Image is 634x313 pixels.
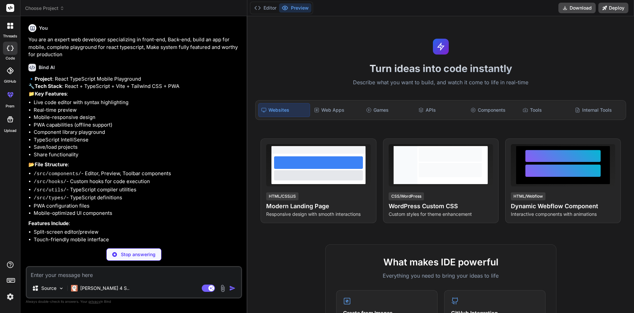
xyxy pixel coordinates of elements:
[34,151,241,159] li: Share functionality
[336,255,546,269] h2: What makes IDE powerful
[219,285,227,292] img: attachment
[251,62,630,74] h1: Turn ideas into code instantly
[520,103,571,117] div: Tools
[71,285,78,292] img: Claude 4 Sonnet
[34,236,241,244] li: Touch-friendly mobile interface
[511,211,615,217] p: Interactive components with animations
[468,103,519,117] div: Components
[25,5,64,12] span: Choose Project
[4,79,16,84] label: GitHub
[34,143,241,151] li: Save/load projects
[336,272,546,280] p: Everything you need to bring your ideas to life
[598,3,628,13] button: Deploy
[34,114,241,121] li: Mobile-responsive design
[28,220,69,226] strong: Features Include
[34,121,241,129] li: PWA capabilities (offline support)
[511,202,615,211] h4: Dynamic Webflow Component
[34,136,241,144] li: TypeScript IntelliSense
[34,228,241,236] li: Split-screen editor/preview
[6,103,15,109] label: prem
[28,161,241,169] p: 📂 :
[572,103,623,117] div: Internal Tools
[389,202,493,211] h4: WordPress Custom CSS
[34,106,241,114] li: Real-time preview
[28,75,241,98] p: 🔹 : React TypeScript Mobile Playground 🔧 : React + TypeScript + Vite + Tailwind CSS + PWA 📁 :
[4,128,17,134] label: Upload
[389,192,424,200] div: CSS/WordPress
[279,3,311,13] button: Preview
[266,192,299,200] div: HTML/CSS/JS
[229,285,236,292] img: icon
[26,298,242,305] p: Always double-check its answers. Your in Bind
[266,211,370,217] p: Responsive design with smooth interactions
[35,91,67,97] strong: Key Features
[416,103,467,117] div: APIs
[35,83,62,89] strong: Tech Stack
[28,220,241,227] p: :
[39,64,55,71] h6: Bind AI
[34,170,241,178] li: - Editor, Preview, Toolbar components
[34,186,241,194] li: - TypeScript compiler utilities
[34,195,66,201] code: /src/types/
[364,103,414,117] div: Games
[41,285,56,292] p: Source
[5,291,16,302] img: settings
[311,103,362,117] div: Web Apps
[3,33,17,39] label: threads
[389,211,493,217] p: Custom styles for theme enhancement
[34,179,66,185] code: /src/hooks/
[34,178,241,186] li: - Custom hooks for code execution
[34,171,81,177] code: /src/components/
[558,3,596,13] button: Download
[251,78,630,87] p: Describe what you want to build, and watch it come to life in real-time
[39,25,48,31] h6: You
[80,285,129,292] p: [PERSON_NAME] 4 S..
[35,161,68,168] strong: File Structure
[34,129,241,136] li: Component library playground
[88,299,100,303] span: privacy
[35,76,52,82] strong: Project
[58,286,64,291] img: Pick Models
[34,99,241,106] li: Live code editor with syntax highlighting
[34,194,241,202] li: - TypeScript definitions
[6,56,15,61] label: code
[511,192,546,200] div: HTML/Webflow
[258,103,310,117] div: Websites
[252,3,279,13] button: Editor
[266,202,370,211] h4: Modern Landing Page
[121,251,156,258] p: Stop answering
[28,36,241,59] p: You are an expert web developer specializing in front-end, Back-end, build an app for mobile, com...
[34,202,241,210] li: PWA configuration files
[34,187,66,193] code: /src/utils/
[34,210,241,217] li: Mobile-optimized UI components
